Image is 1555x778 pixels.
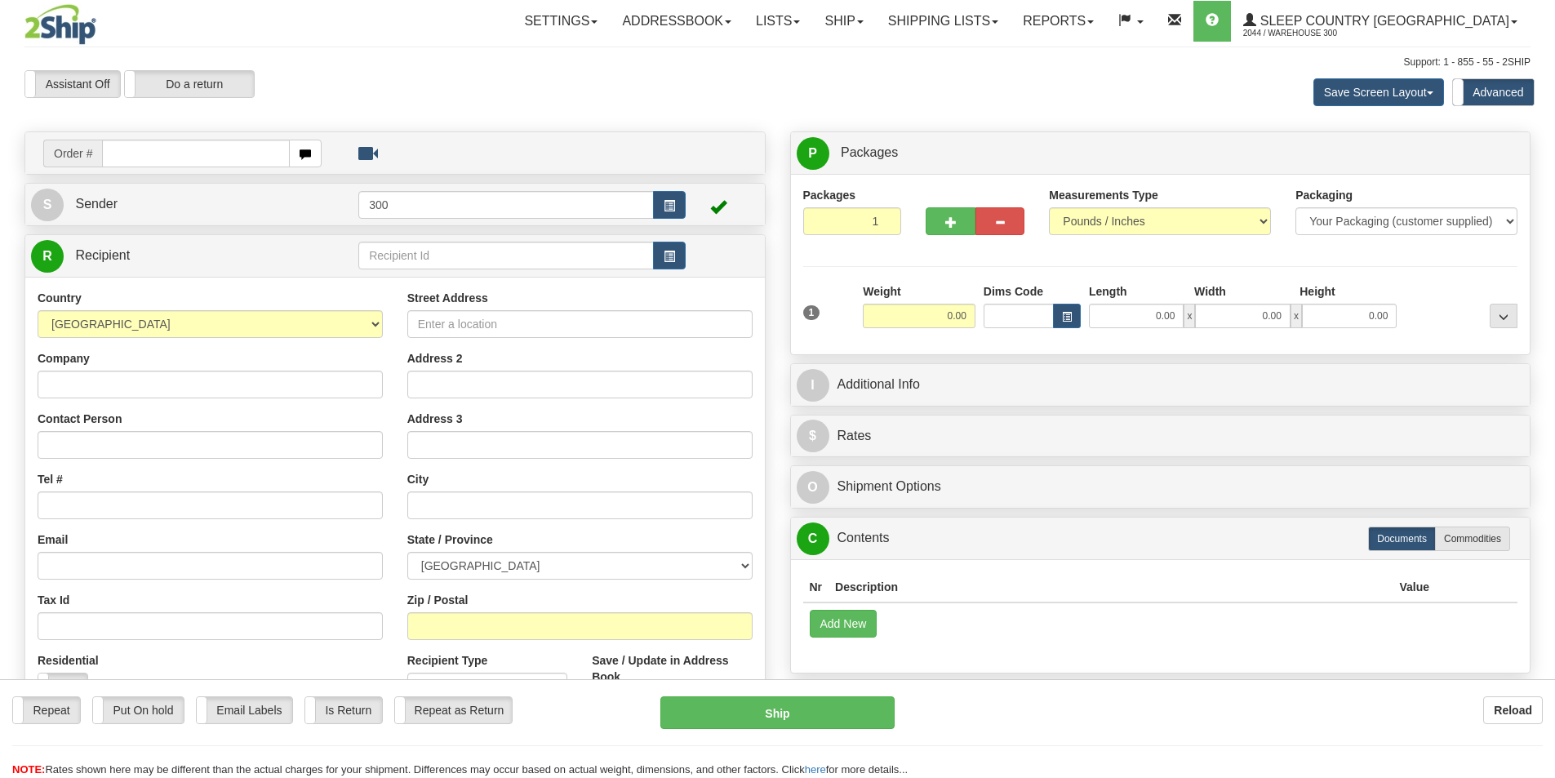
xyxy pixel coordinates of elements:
[38,592,69,608] label: Tax Id
[38,290,82,306] label: Country
[197,697,292,723] label: Email Labels
[1300,283,1335,300] label: Height
[13,697,80,723] label: Repeat
[1494,704,1532,717] b: Reload
[803,187,856,203] label: Packages
[1368,527,1436,551] label: Documents
[984,283,1043,300] label: Dims Code
[395,697,512,723] label: Repeat as Return
[797,368,1525,402] a: IAdditional Info
[797,522,829,555] span: C
[31,240,64,273] span: R
[610,1,744,42] a: Addressbook
[592,652,752,685] label: Save / Update in Address Book
[876,1,1011,42] a: Shipping lists
[407,531,493,548] label: State / Province
[1256,14,1509,28] span: Sleep Country [GEOGRAPHIC_DATA]
[512,1,610,42] a: Settings
[803,305,820,320] span: 1
[1011,1,1106,42] a: Reports
[358,242,654,269] input: Recipient Id
[407,350,463,367] label: Address 2
[1435,527,1510,551] label: Commodities
[43,140,102,167] span: Order #
[25,71,120,97] label: Assistant Off
[125,71,254,97] label: Do a return
[1517,305,1553,472] iframe: chat widget
[797,471,829,504] span: O
[797,137,829,170] span: P
[38,350,90,367] label: Company
[407,290,488,306] label: Street Address
[407,652,488,669] label: Recipient Type
[93,697,184,723] label: Put On hold
[407,310,753,338] input: Enter a location
[24,56,1531,69] div: Support: 1 - 855 - 55 - 2SHIP
[1194,283,1226,300] label: Width
[407,592,469,608] label: Zip / Postal
[31,189,64,221] span: S
[841,145,898,159] span: Packages
[810,610,877,638] button: Add New
[1490,304,1517,328] div: ...
[38,652,99,669] label: Residential
[812,1,875,42] a: Ship
[744,1,812,42] a: Lists
[1089,283,1127,300] label: Length
[797,369,829,402] span: I
[797,522,1525,555] a: CContents
[1049,187,1158,203] label: Measurements Type
[38,531,68,548] label: Email
[660,696,895,729] button: Ship
[829,572,1393,602] th: Description
[31,188,358,221] a: S Sender
[38,674,87,700] label: No
[1231,1,1530,42] a: Sleep Country [GEOGRAPHIC_DATA] 2044 / Warehouse 300
[305,697,382,723] label: Is Return
[797,420,1525,453] a: $Rates
[24,4,96,45] img: logo2044.jpg
[797,420,829,452] span: $
[1291,304,1302,328] span: x
[1184,304,1195,328] span: x
[12,763,45,776] span: NOTE:
[1483,696,1543,724] button: Reload
[1295,187,1353,203] label: Packaging
[407,471,429,487] label: City
[75,197,118,211] span: Sender
[863,283,900,300] label: Weight
[75,248,130,262] span: Recipient
[805,763,826,776] a: here
[803,572,829,602] th: Nr
[358,191,654,219] input: Sender Id
[1313,78,1444,106] button: Save Screen Layout
[797,136,1525,170] a: P Packages
[1393,572,1436,602] th: Value
[1453,79,1534,105] label: Advanced
[1243,25,1366,42] span: 2044 / Warehouse 300
[31,239,322,273] a: R Recipient
[797,470,1525,504] a: OShipment Options
[407,411,463,427] label: Address 3
[38,471,63,487] label: Tel #
[38,411,122,427] label: Contact Person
